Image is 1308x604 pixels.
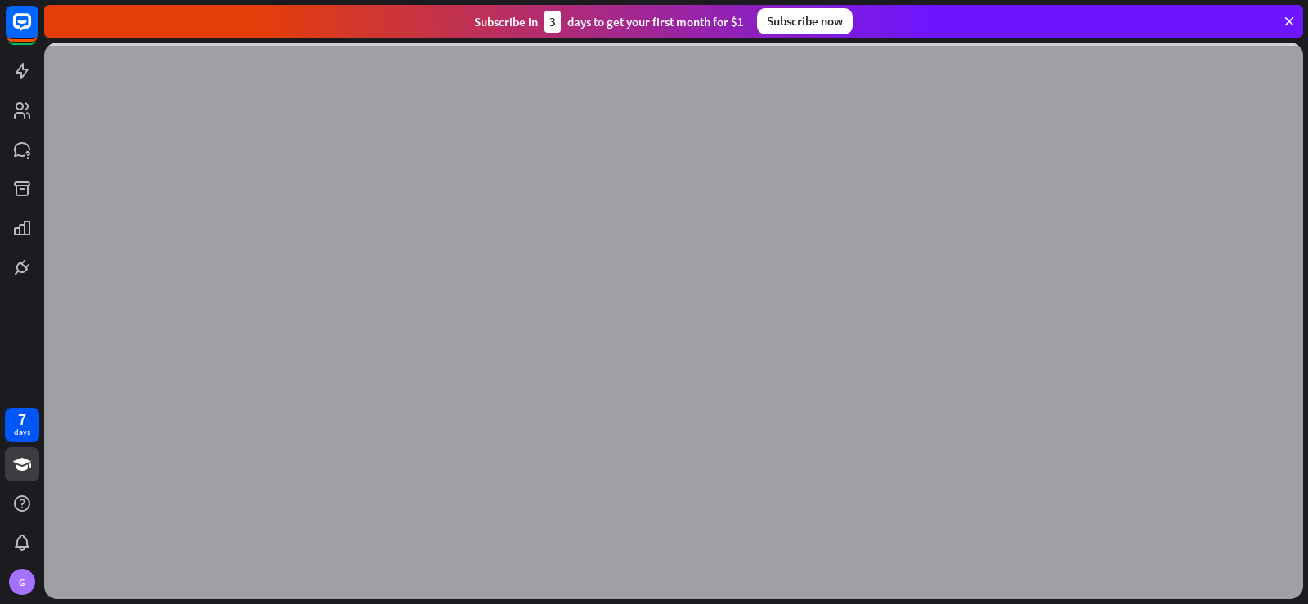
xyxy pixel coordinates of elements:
div: days [14,427,30,438]
div: Subscribe in days to get your first month for $1 [474,11,744,33]
div: 7 [18,412,26,427]
a: 7 days [5,408,39,442]
div: 3 [544,11,561,33]
div: G [9,569,35,595]
div: Subscribe now [757,8,853,34]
